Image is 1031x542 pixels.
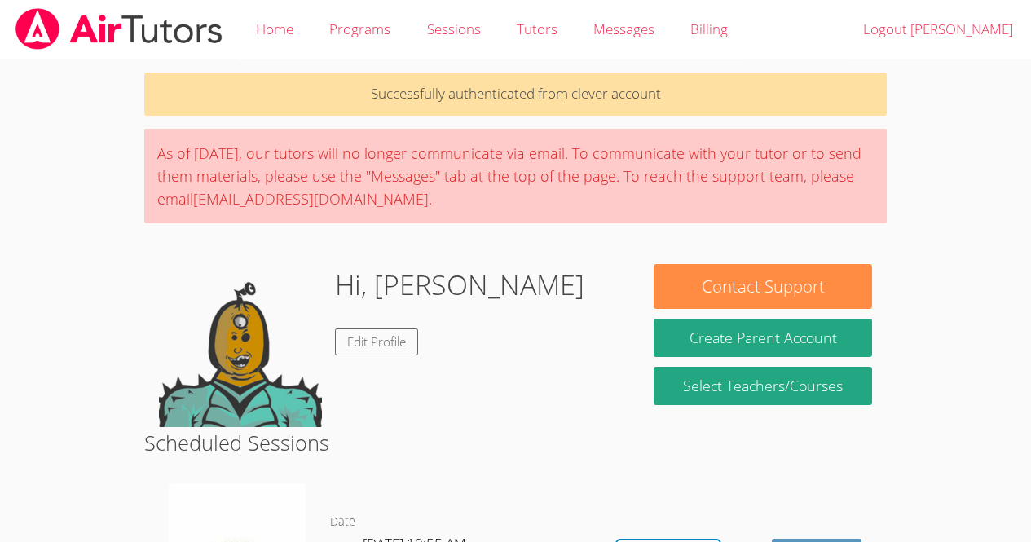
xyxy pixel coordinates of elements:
[144,427,887,458] h2: Scheduled Sessions
[335,264,584,306] h1: Hi, [PERSON_NAME]
[654,319,871,357] button: Create Parent Account
[144,73,887,116] p: Successfully authenticated from clever account
[335,328,418,355] a: Edit Profile
[144,129,887,223] div: As of [DATE], our tutors will no longer communicate via email. To communicate with your tutor or ...
[593,20,654,38] span: Messages
[654,367,871,405] a: Select Teachers/Courses
[14,8,224,50] img: airtutors_banner-c4298cdbf04f3fff15de1276eac7730deb9818008684d7c2e4769d2f7ddbe033.png
[330,512,355,532] dt: Date
[159,264,322,427] img: default.png
[654,264,871,309] button: Contact Support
